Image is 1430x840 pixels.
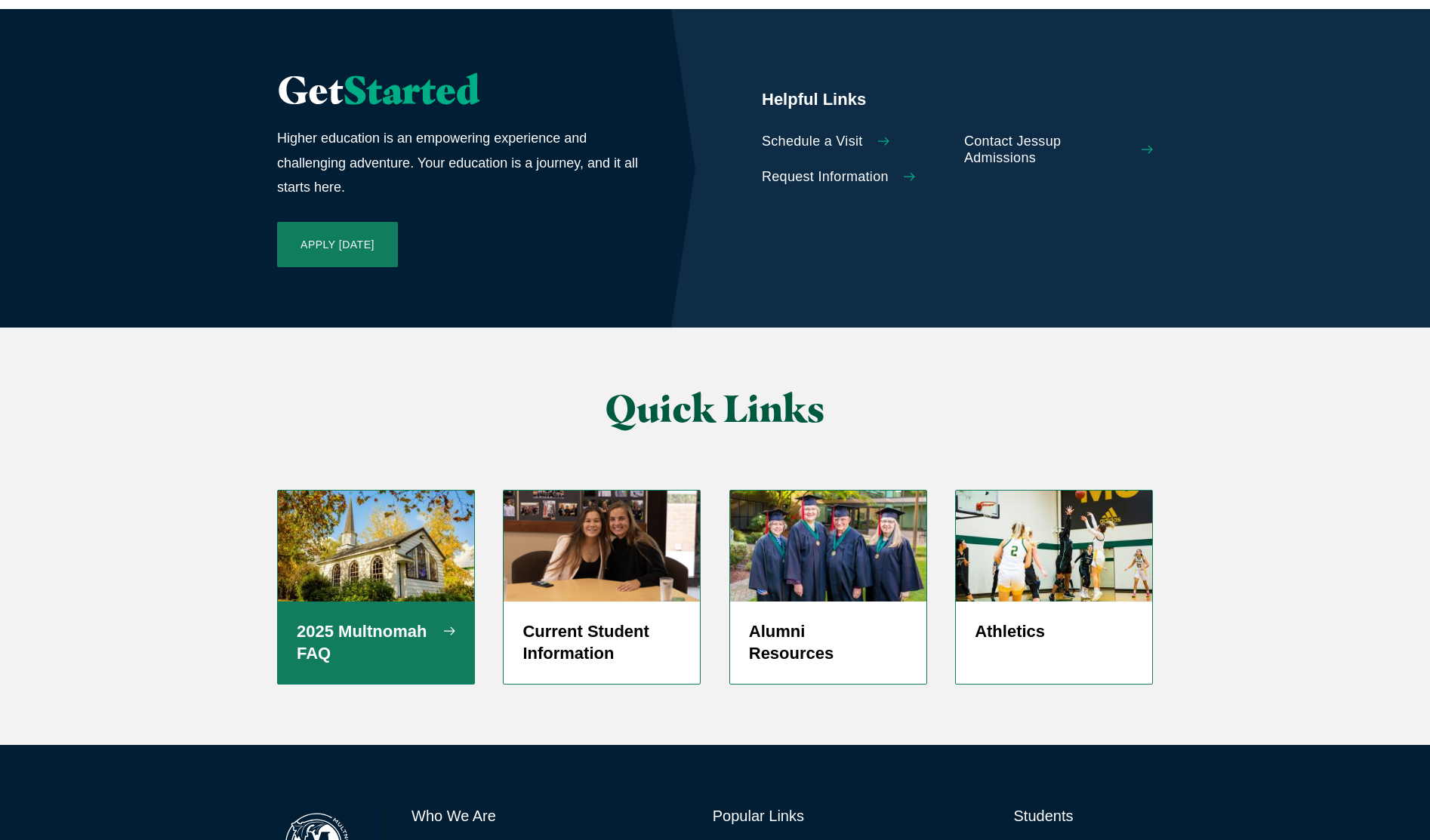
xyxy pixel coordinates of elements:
span: Schedule a Visit [762,134,863,150]
h5: Athletics [975,620,1133,643]
a: Apply [DATE] [277,222,398,267]
img: 50 Year Alumni 2019 [730,491,926,601]
img: screenshot-2024-05-27-at-1.37.12-pm [504,491,700,601]
a: Request Information [762,169,951,186]
span: Contact Jessup Admissions [964,134,1126,166]
p: Higher education is an empowering experience and challenging adventure. Your education is a journ... [277,126,641,199]
h5: 2025 Multnomah FAQ [297,620,455,666]
h6: Who We Are [411,805,658,826]
a: 50 Year Alumni 2019 Alumni Resources [729,490,927,685]
a: screenshot-2024-05-27-at-1.37.12-pm Current Student Information [503,490,701,685]
h6: Popular Links [713,805,959,826]
h2: Quick Links [428,388,1003,429]
a: Contact Jessup Admissions [964,134,1153,166]
h2: Get [277,69,641,111]
h5: Current Student Information [522,620,681,666]
h5: Helpful Links [762,88,1153,111]
img: Prayer Chapel in Fall [278,491,474,601]
h5: Alumni Resources [749,620,908,666]
a: Prayer Chapel in Fall 2025 Multnomah FAQ [277,490,475,685]
a: Schedule a Visit [762,134,951,150]
a: Women's Basketball player shooting jump shot Athletics [955,490,1153,685]
span: Request Information [762,169,889,186]
img: WBBALL_WEB [956,491,1152,601]
h6: Students [1014,805,1153,826]
span: Started [344,66,479,113]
